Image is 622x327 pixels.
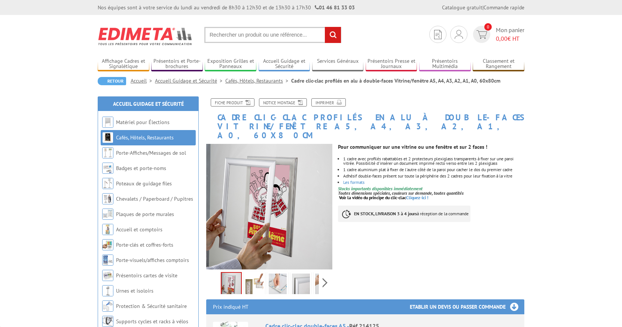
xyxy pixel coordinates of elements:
strong: Pour communiquer sur une vitrine ou une fenêtre et sur 2 faces ! [338,144,487,150]
img: 214125.jpg [246,274,263,297]
a: Matériel pour Élections [116,119,170,126]
img: Matériel pour Élections [102,117,113,128]
div: | [442,4,524,11]
div: Nos équipes sont à votre service du lundi au vendredi de 8h30 à 12h30 et de 13h30 à 17h30 [98,4,355,11]
img: Urnes et isoloirs [102,285,113,296]
a: Badges et porte-noms [116,165,166,172]
a: Présentoirs cartes de visite [116,272,177,279]
a: Accueil [131,77,155,84]
img: 214125_cadre_clic_clac_4.jpg [269,274,287,297]
img: devis rapide [434,30,442,39]
img: Poteaux de guidage files [102,178,113,189]
p: à réception de la commande [338,206,470,222]
input: rechercher [325,27,341,43]
a: Présentoirs et Porte-brochures [151,58,203,70]
img: Présentoirs cartes de visite [102,270,113,281]
span: Mon panier [496,26,524,43]
img: Supports cycles et racks à vélos [102,316,113,327]
p: Prix indiqué HT [213,299,249,314]
a: Cafés, Hôtels, Restaurants [116,134,174,141]
h1: Cadre clic-clac profilés en alu à double-faces Vitrine/fenêtre A5, A4, A3, A2, A1, A0, 60x80cm [201,98,530,140]
a: Voir la vidéo du principe du clic-clacCliquez-ici ! [339,195,429,200]
a: Accueil Guidage et Sécurité [113,101,184,107]
a: Accueil Guidage et Sécurité [259,58,310,70]
span: Next [321,277,329,289]
a: Présentoirs Multimédia [419,58,471,70]
img: Porte-clés et coffres-forts [102,239,113,250]
a: Porte-visuels/affiches comptoirs [116,257,189,263]
strong: EN STOCK, LIVRAISON 3 à 4 jours [354,211,417,216]
a: Poteaux de guidage files [116,180,172,187]
a: Plaques de porte murales [116,211,174,218]
span: 0 [484,23,492,31]
a: Les formats [343,179,365,185]
a: Imprimer [311,98,346,107]
a: Chevalets / Paperboard / Pupitres [116,195,193,202]
a: Porte-Affiches/Messages de sol [116,149,186,156]
a: Exposition Grilles et Panneaux [205,58,256,70]
font: Stocks importants disponibles immédiatement [338,186,423,191]
a: Accueil et comptoirs [116,226,162,233]
img: Protection & Sécurité sanitaire [102,300,113,312]
a: Retour [98,77,126,85]
li: 1 cadre avec profilés rabattables et 2 protecteurs plexiglass transparents à fixer sur une paroi ... [343,157,524,166]
a: Porte-clés et coffres-forts [116,241,173,248]
a: devis rapide 0 Mon panier 0,00€ HT [471,26,524,43]
a: Présentoirs Presse et Journaux [366,58,417,70]
input: Rechercher un produit ou une référence... [204,27,341,43]
img: 214125_cadre_clic_clac_1_bis.jpg [315,274,333,297]
span: 0,00 [496,35,507,42]
a: Affichage Cadres et Signalétique [98,58,149,70]
a: Classement et Rangement [473,58,524,70]
a: Urnes et isoloirs [116,287,153,294]
a: Commande rapide [484,4,524,11]
a: Notice Montage [259,98,307,107]
img: Edimeta [98,22,193,50]
img: 214125_cadre_clic_clac_double_faces_vitrine.jpg [222,273,241,296]
a: Supports cycles et racks à vélos [116,318,188,325]
em: Toutes dimensions spéciales, couleurs sur demande, toutes quantités [338,190,464,196]
img: Chevalets / Paperboard / Pupitres [102,193,113,204]
li: Adhésif double-faces présent sur toute la périphérie des 2 cadres pour leur fixation à la vitre [343,174,524,178]
li: Cadre clic-clac profilés en alu à double-faces Vitrine/fenêtre A5, A4, A3, A2, A1, A0, 60x80cm [291,77,500,84]
h3: Etablir un devis ou passer commande [410,299,524,314]
strong: 01 46 81 33 03 [315,4,355,11]
a: Catalogue gratuit [442,4,482,11]
a: Protection & Sécurité sanitaire [116,303,187,309]
img: Accueil et comptoirs [102,224,113,235]
li: 1 cadre aluminium plat à fixer de l'autre côté de la paroi pour cacher le dos du premier cadre [343,167,524,172]
img: 214125_cadre_clic_clac_double_faces_vitrine.jpg [206,144,332,270]
img: devis rapide [455,30,463,39]
img: Plaques de porte murales [102,209,113,220]
a: Cafés, Hôtels, Restaurants [225,77,291,84]
img: Porte-Affiches/Messages de sol [102,147,113,158]
img: Cafés, Hôtels, Restaurants [102,132,113,143]
a: Fiche produit [211,98,254,107]
span: € HT [496,34,524,43]
img: devis rapide [476,30,487,39]
a: Services Généraux [312,58,364,70]
img: Badges et porte-noms [102,163,113,174]
a: Accueil Guidage et Sécurité [155,77,225,84]
img: 214125_cadre_clic_clac_3.jpg [292,274,310,297]
span: Voir la vidéo du principe du clic-clac [339,195,406,200]
img: Porte-visuels/affiches comptoirs [102,254,113,266]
